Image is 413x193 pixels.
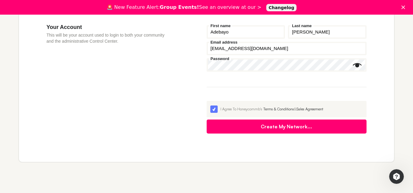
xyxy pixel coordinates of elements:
[46,32,170,44] p: This will be your account used to login to both your community and the administrative Control Cen...
[107,4,261,10] div: 🚨 New Feature Alert: See an overview at our >
[266,4,297,11] a: Changelog
[46,24,170,30] h3: Your Account
[209,24,232,28] label: First name
[353,61,362,70] button: Show password
[389,169,404,184] iframe: Intercom live chat
[263,107,294,111] a: Terms & Conditions
[207,42,367,55] input: Email address
[220,106,363,112] div: I Agree To Honeycommb's &
[207,25,285,39] input: First name
[290,24,313,28] label: Last name
[207,120,367,134] button: Create My Network...
[401,5,407,9] div: Close
[297,107,323,111] a: Sales Agreement
[209,40,239,44] label: Email address
[288,25,367,39] input: Last name
[209,57,231,61] label: Password
[160,4,199,10] b: Group Events!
